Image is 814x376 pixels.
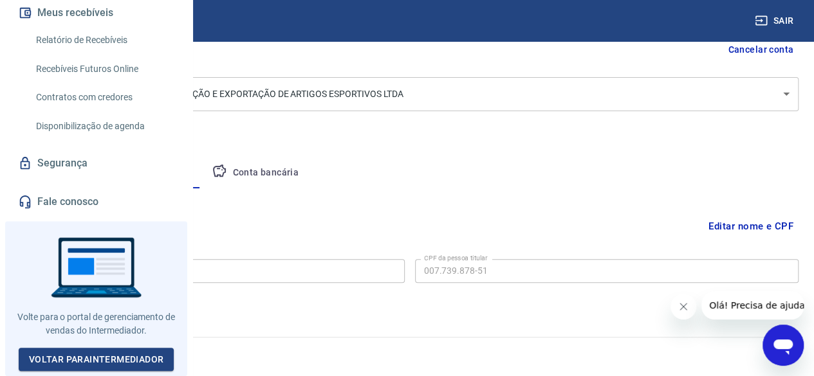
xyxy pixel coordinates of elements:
a: Recebíveis Futuros Online [31,56,177,82]
button: Cancelar conta [723,38,799,62]
a: Disponibilização de agenda [31,113,177,139]
button: Sair [752,9,799,33]
a: Contratos com credores [31,84,177,111]
a: Voltar paraIntermediador [19,348,174,372]
div: YUE LEI DO BRASIL COMERCIO IMPORTAÇÃO E EXPORTAÇÃO DE ARTIGOS ESPORTIVOS LTDA [21,77,799,111]
span: Olá! Precisa de ajuda? [8,9,108,19]
a: Relatório de Recebíveis [31,27,177,53]
button: Editar nome e CPF [703,214,799,238]
iframe: Botão para abrir a janela de mensagens [763,325,804,366]
label: CPF da pessoa titular [424,253,488,263]
button: Conta bancária [201,157,309,188]
iframe: Fechar mensagem [671,294,696,319]
iframe: Mensagem da empresa [701,291,804,319]
a: Fale conosco [15,188,177,216]
p: 2025 © [31,348,783,361]
a: Segurança [15,149,177,177]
